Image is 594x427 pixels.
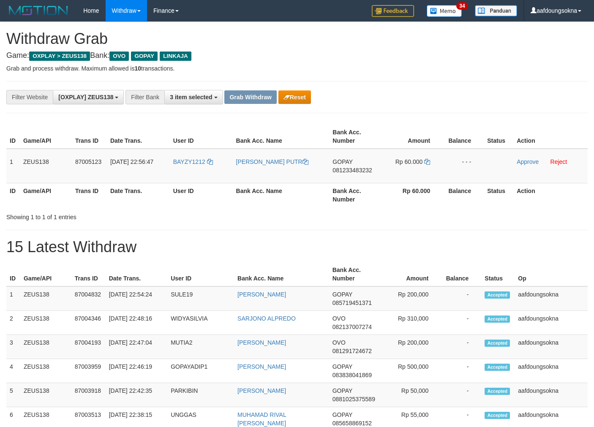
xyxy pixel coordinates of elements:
[237,339,286,346] a: [PERSON_NAME]
[71,262,106,286] th: Trans ID
[278,90,311,104] button: Reset
[20,183,72,207] th: Game/API
[485,291,510,299] span: Accepted
[381,262,441,286] th: Amount
[485,388,510,395] span: Accepted
[513,183,588,207] th: Action
[372,5,414,17] img: Feedback.jpg
[517,158,539,165] a: Approve
[6,262,20,286] th: ID
[109,52,129,61] span: OVO
[484,183,513,207] th: Status
[167,335,234,359] td: MUTIA2
[550,158,567,165] a: Reject
[6,149,20,183] td: 1
[71,335,106,359] td: 87004193
[332,339,346,346] span: OVO
[484,125,513,149] th: Status
[237,411,286,427] a: MUHAMAD RIVAL [PERSON_NAME]
[441,383,481,407] td: -
[125,90,164,104] div: Filter Bank
[71,286,106,311] td: 87004832
[332,420,372,427] span: Copy 085658869152 to clipboard
[332,396,375,403] span: Copy 0881025375589 to clipboard
[381,335,441,359] td: Rp 200,000
[332,299,372,306] span: Copy 085719451371 to clipboard
[20,359,71,383] td: ZEUS138
[481,262,515,286] th: Status
[424,158,430,165] a: Copy 60000 to clipboard
[224,90,276,104] button: Grab Withdraw
[20,311,71,335] td: ZEUS138
[381,359,441,383] td: Rp 500,000
[237,315,296,322] a: SARJONO ALPREDO
[441,262,481,286] th: Balance
[6,64,588,73] p: Grab and process withdraw. Maximum allowed is transactions.
[106,286,167,311] td: [DATE] 22:54:24
[20,125,72,149] th: Game/API
[513,125,588,149] th: Action
[485,340,510,347] span: Accepted
[329,183,381,207] th: Bank Acc. Number
[237,387,286,394] a: [PERSON_NAME]
[71,383,106,407] td: 87003918
[6,383,20,407] td: 5
[170,125,233,149] th: User ID
[6,30,588,47] h1: Withdraw Grab
[475,5,517,16] img: panduan.png
[20,286,71,311] td: ZEUS138
[332,363,352,370] span: GOPAY
[441,335,481,359] td: -
[71,359,106,383] td: 87003959
[381,383,441,407] td: Rp 50,000
[441,359,481,383] td: -
[381,183,443,207] th: Rp 60.000
[170,94,212,101] span: 3 item selected
[443,183,484,207] th: Balance
[332,315,346,322] span: OVO
[515,262,588,286] th: Op
[75,158,101,165] span: 87005123
[237,363,286,370] a: [PERSON_NAME]
[332,348,372,354] span: Copy 081291724672 to clipboard
[427,5,462,17] img: Button%20Memo.svg
[443,149,484,183] td: - - -
[515,335,588,359] td: aafdoungsokna
[72,183,107,207] th: Trans ID
[167,383,234,407] td: PARKIBIN
[233,125,330,149] th: Bank Acc. Name
[167,311,234,335] td: WIDYASILVIA
[329,262,381,286] th: Bank Acc. Number
[6,52,588,60] h4: Game: Bank:
[106,311,167,335] td: [DATE] 22:48:16
[332,324,372,330] span: Copy 082137007274 to clipboard
[395,158,423,165] span: Rp 60.000
[58,94,113,101] span: [OXPLAY] ZEUS138
[6,209,241,221] div: Showing 1 to 1 of 1 entries
[233,183,330,207] th: Bank Acc. Name
[237,291,286,298] a: [PERSON_NAME]
[443,125,484,149] th: Balance
[381,286,441,311] td: Rp 200,000
[110,158,153,165] span: [DATE] 22:56:47
[20,383,71,407] td: ZEUS138
[107,125,170,149] th: Date Trans.
[6,311,20,335] td: 2
[20,262,71,286] th: Game/API
[485,412,510,419] span: Accepted
[106,262,167,286] th: Date Trans.
[332,158,352,165] span: GOPAY
[6,4,71,17] img: MOTION_logo.png
[106,335,167,359] td: [DATE] 22:47:04
[167,262,234,286] th: User ID
[332,291,352,298] span: GOPAY
[106,383,167,407] td: [DATE] 22:42:35
[6,239,588,256] h1: 15 Latest Withdraw
[29,52,90,61] span: OXPLAY > ZEUS138
[515,359,588,383] td: aafdoungsokna
[6,286,20,311] td: 1
[173,158,205,165] span: BAYZY1212
[107,183,170,207] th: Date Trans.
[332,167,372,174] span: Copy 081233483232 to clipboard
[72,125,107,149] th: Trans ID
